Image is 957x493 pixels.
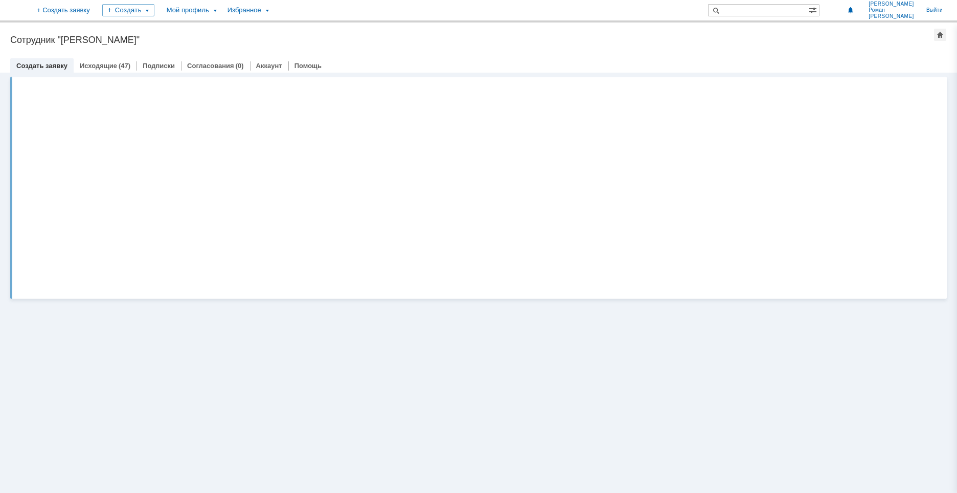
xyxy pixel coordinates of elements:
[869,7,914,13] span: Роман
[187,62,234,70] a: Согласования
[10,35,917,45] div: Сотрудник "[PERSON_NAME]"
[809,5,819,14] span: Расширенный поиск
[80,62,117,70] a: Исходящие
[934,29,946,41] div: Сделать домашней страницей
[102,4,154,16] div: Создать
[143,62,175,70] a: Подписки
[256,62,282,70] a: Аккаунт
[869,1,914,7] span: [PERSON_NAME]
[119,62,130,70] div: (47)
[16,62,67,70] a: Создать заявку
[236,62,244,70] div: (0)
[869,13,914,19] span: [PERSON_NAME]
[294,62,322,70] a: Помощь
